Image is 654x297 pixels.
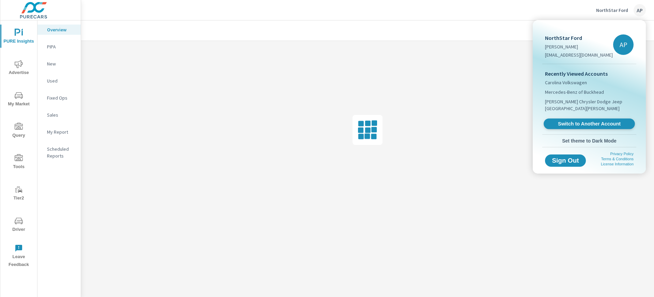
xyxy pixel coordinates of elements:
span: Carolina Volkswagen [545,79,587,86]
button: Sign Out [545,154,586,167]
div: AP [613,34,634,55]
span: Mercedes-Benz of Buckhead [545,89,604,95]
button: Set theme to Dark Mode [542,135,636,147]
a: Terms & Conditions [601,157,634,161]
span: Switch to Another Account [547,121,631,127]
p: [PERSON_NAME] [545,43,613,50]
a: License Information [601,162,634,166]
a: Switch to Another Account [544,119,635,129]
span: [PERSON_NAME] Chrysler Dodge Jeep [GEOGRAPHIC_DATA][PERSON_NAME] [545,98,634,112]
p: [EMAIL_ADDRESS][DOMAIN_NAME] [545,51,613,58]
p: Recently Viewed Accounts [545,70,634,78]
span: Sign Out [550,158,580,164]
span: Set theme to Dark Mode [545,138,634,144]
a: Privacy Policy [610,152,634,156]
p: NorthStar Ford [545,34,613,42]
